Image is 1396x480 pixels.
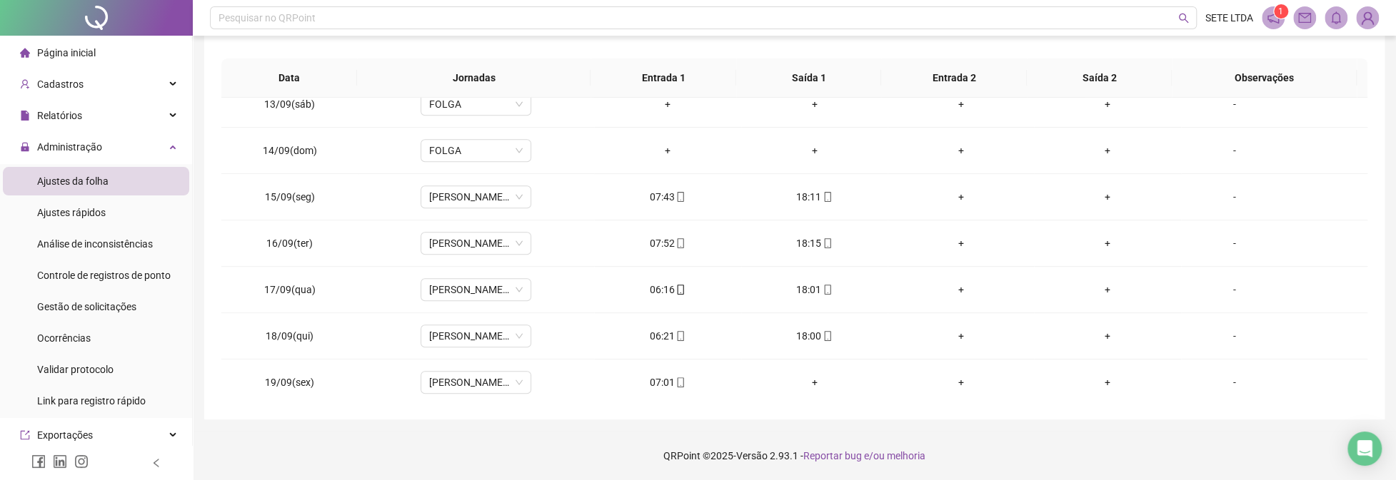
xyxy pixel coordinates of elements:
[821,192,833,202] span: mobile
[37,429,93,441] span: Exportações
[221,58,357,98] th: Data
[37,301,136,312] span: Gestão de solicitações
[20,48,30,58] span: home
[606,328,729,344] div: 06:21
[674,238,686,248] span: mobile
[753,235,876,251] div: 18:15
[803,450,925,461] span: Reportar bug e/ou melhoria
[20,79,30,89] span: user-add
[53,454,67,469] span: linkedin
[31,454,46,469] span: facebook
[674,192,686,202] span: mobile
[821,285,833,295] span: mobile
[37,175,109,187] span: Ajustes da folha
[264,98,315,110] span: 13/09(sáb)
[429,233,523,254] span: CARLOS DE LAET JORNADA 44H
[1172,58,1357,98] th: Observações
[1357,7,1378,29] img: 52090
[37,141,102,153] span: Administração
[674,285,686,295] span: mobile
[357,58,591,98] th: Jornadas
[429,279,523,300] span: CARLOS DE LAET JORNADA 44H
[1192,235,1277,251] div: -
[37,207,106,218] span: Ajustes rápidos
[899,143,1023,158] div: +
[1045,235,1169,251] div: +
[37,110,82,121] span: Relatórios
[429,325,523,347] span: CARLOS DE LAET JORNADA 44H
[606,143,729,158] div: +
[1045,374,1169,390] div: +
[674,377,686,387] span: mobile
[899,96,1023,112] div: +
[1183,70,1345,86] span: Observações
[429,140,523,161] span: FOLGA
[264,284,316,295] span: 17/09(qua)
[606,189,729,205] div: 07:43
[1045,328,1169,344] div: +
[736,450,768,461] span: Versão
[429,186,523,208] span: CARLOS DE LAET JORNADA 44H
[753,96,876,112] div: +
[591,58,735,98] th: Entrada 1
[899,235,1023,251] div: +
[37,78,84,90] span: Cadastros
[606,235,729,251] div: 07:52
[1178,13,1189,24] span: search
[674,331,686,341] span: mobile
[899,328,1023,344] div: +
[753,374,876,390] div: +
[1045,96,1169,112] div: +
[881,58,1026,98] th: Entrada 2
[1192,189,1277,205] div: -
[1192,282,1277,297] div: -
[1205,10,1253,26] span: SETE LTDA
[263,145,317,156] span: 14/09(dom)
[20,111,30,121] span: file
[37,364,114,375] span: Validar protocolo
[899,282,1023,297] div: +
[429,372,523,393] span: CARLOS DE LAET JORNADA 44H
[1045,143,1169,158] div: +
[74,454,89,469] span: instagram
[1330,11,1342,24] span: bell
[606,96,729,112] div: +
[736,58,881,98] th: Saída 1
[37,270,171,281] span: Controle de registros de ponto
[37,332,91,344] span: Ocorrências
[1274,4,1288,19] sup: 1
[753,328,876,344] div: 18:00
[266,238,313,249] span: 16/09(ter)
[1298,11,1311,24] span: mail
[1192,374,1277,390] div: -
[1192,328,1277,344] div: -
[1192,143,1277,158] div: -
[37,47,96,58] span: Página inicial
[20,142,30,152] span: lock
[1347,432,1382,466] div: Open Intercom Messenger
[753,189,876,205] div: 18:11
[1192,96,1277,112] div: -
[1278,6,1283,16] span: 1
[753,282,876,297] div: 18:01
[821,331,833,341] span: mobile
[265,191,315,203] span: 15/09(seg)
[265,377,314,388] span: 19/09(sex)
[1045,189,1169,205] div: +
[429,93,523,115] span: FOLGA
[899,189,1023,205] div: +
[1045,282,1169,297] div: +
[1027,58,1172,98] th: Saída 2
[899,374,1023,390] div: +
[606,282,729,297] div: 06:16
[37,238,153,250] span: Análise de inconsistências
[266,330,313,342] span: 18/09(qui)
[151,458,161,468] span: left
[821,238,833,248] span: mobile
[37,395,146,407] span: Link para registro rápido
[753,143,876,158] div: +
[20,430,30,440] span: export
[606,374,729,390] div: 07:01
[1267,11,1280,24] span: notification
